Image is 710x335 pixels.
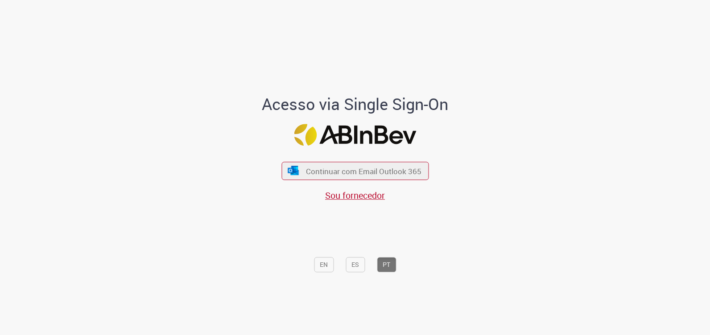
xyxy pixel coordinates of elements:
[294,124,416,146] img: Logo ABInBev
[377,257,396,272] button: PT
[281,162,429,180] button: ícone Azure/Microsoft 360 Continuar com Email Outlook 365
[314,257,334,272] button: EN
[346,257,365,272] button: ES
[325,189,385,201] a: Sou fornecedor
[287,166,300,175] img: ícone Azure/Microsoft 360
[231,95,479,113] h1: Acesso via Single Sign-On
[306,166,421,176] span: Continuar com Email Outlook 365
